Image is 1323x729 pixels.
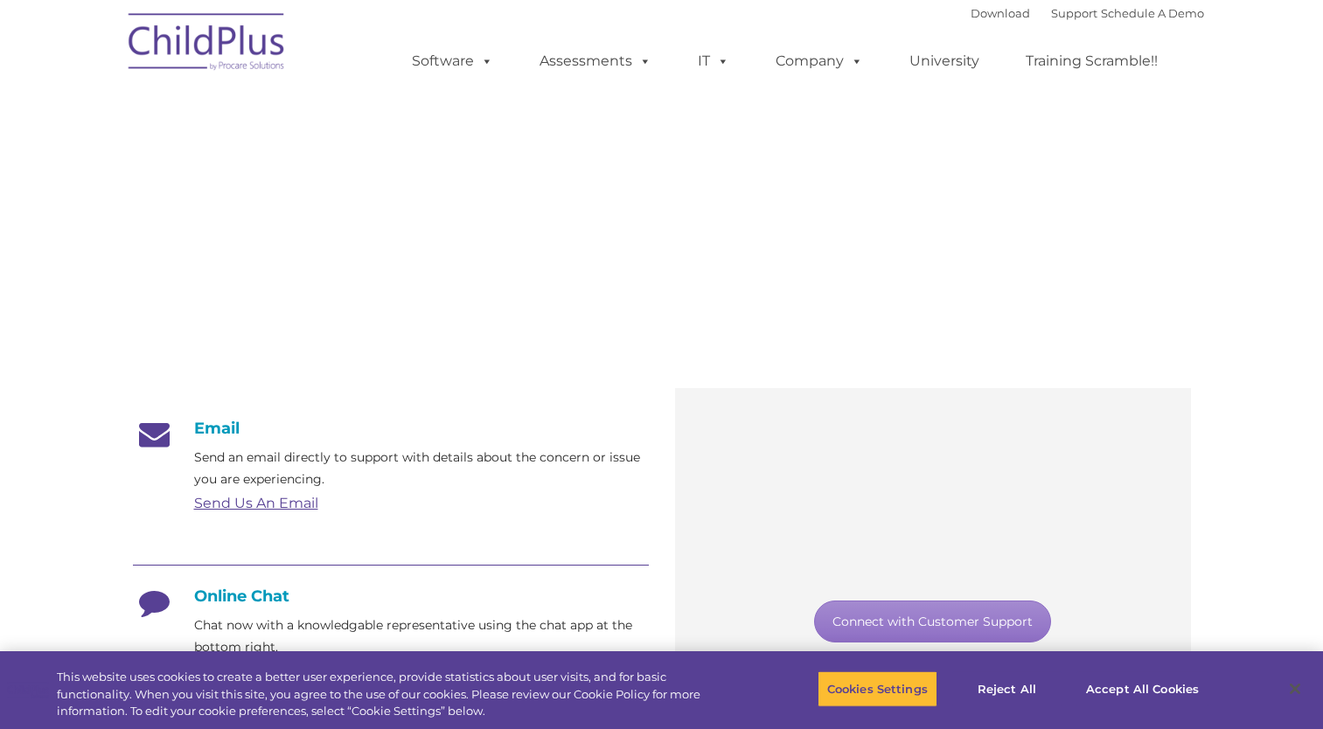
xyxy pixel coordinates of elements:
img: ChildPlus by Procare Solutions [120,1,295,88]
a: Schedule A Demo [1101,6,1204,20]
a: Support [1051,6,1097,20]
button: Cookies Settings [818,670,937,707]
a: Company [758,44,881,79]
p: Chat now with a knowledgable representative using the chat app at the bottom right. [194,614,649,658]
p: Send an email directly to support with details about the concern or issue you are experiencing. [194,447,649,490]
a: Download [971,6,1030,20]
a: IT [680,44,747,79]
a: Software [394,44,511,79]
h4: Email [133,419,649,438]
a: Connect with Customer Support [814,601,1051,642]
font: | [971,6,1204,20]
div: This website uses cookies to create a better user experience, provide statistics about user visit... [57,669,728,720]
a: Send Us An Email [194,495,318,511]
button: Reject All [952,670,1062,707]
button: Close [1276,670,1314,708]
a: University [892,44,997,79]
a: Training Scramble!! [1008,44,1175,79]
h4: Online Chat [133,587,649,606]
button: Accept All Cookies [1076,670,1208,707]
a: Assessments [522,44,669,79]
